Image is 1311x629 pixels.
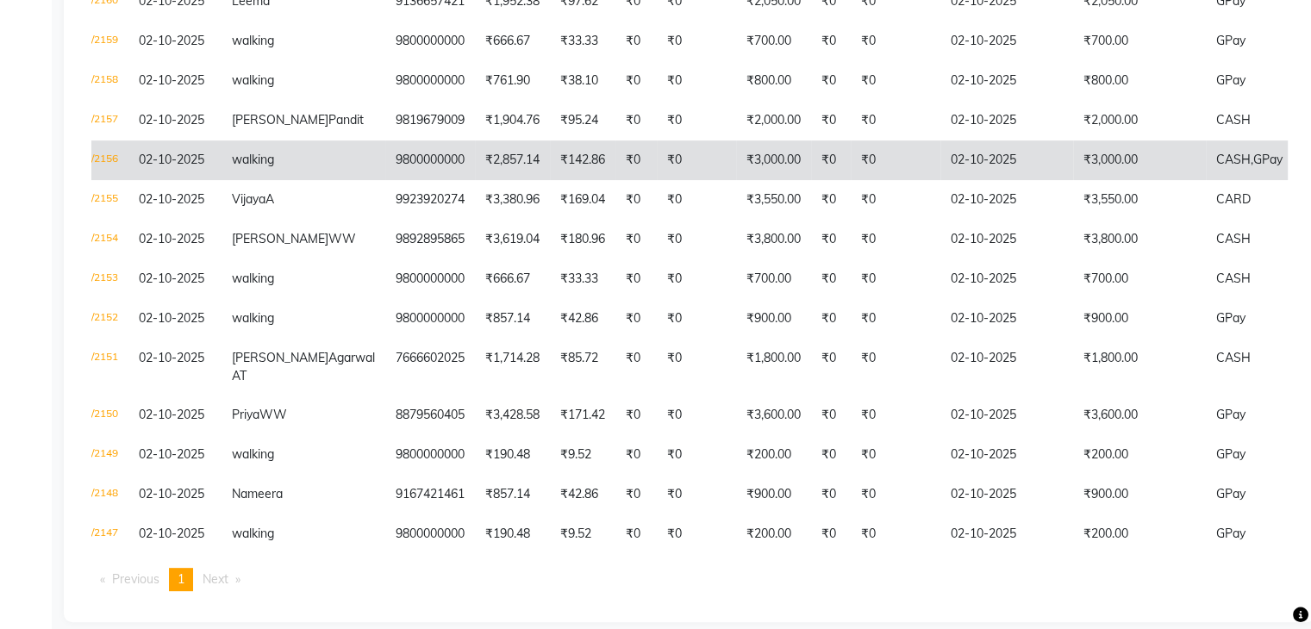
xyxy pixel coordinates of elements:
td: 02-10-2025 [940,339,1073,395]
nav: Pagination [91,568,1288,591]
td: 02-10-2025 [940,22,1073,61]
span: Priya [232,407,259,422]
td: ₹1,800.00 [1073,339,1206,395]
td: ₹0 [615,140,657,180]
td: 9800000000 [385,259,475,299]
td: ₹1,904.76 [475,101,550,140]
td: 9800000000 [385,299,475,339]
span: [PERSON_NAME] [232,231,328,246]
td: 9800000000 [385,22,475,61]
span: GPay [1216,407,1245,422]
td: ₹900.00 [736,475,811,514]
td: ₹0 [811,435,851,475]
td: ₹0 [811,220,851,259]
td: ₹0 [851,101,940,140]
td: ₹3,550.00 [1073,180,1206,220]
td: ₹0 [811,180,851,220]
td: ₹200.00 [1073,435,1206,475]
span: WW [328,231,356,246]
td: ₹0 [811,259,851,299]
span: 02-10-2025 [139,112,204,128]
td: ₹42.86 [550,475,615,514]
span: CASH, [1216,152,1253,167]
span: [PERSON_NAME] [232,112,328,128]
td: ₹3,800.00 [1073,220,1206,259]
span: 1 [178,571,184,587]
td: 9923920274 [385,180,475,220]
span: Agarwal AT [232,350,375,383]
td: ₹0 [615,299,657,339]
span: walking [232,271,274,286]
td: ₹0 [615,514,657,554]
td: 9819679009 [385,101,475,140]
td: 02-10-2025 [940,61,1073,101]
span: 02-10-2025 [139,231,204,246]
td: ₹0 [851,180,940,220]
td: ₹0 [615,180,657,220]
td: ₹200.00 [736,435,811,475]
td: ₹0 [811,395,851,435]
td: ₹0 [615,22,657,61]
span: GPay [1216,486,1245,501]
td: ₹171.42 [550,395,615,435]
td: 9167421461 [385,475,475,514]
td: ₹666.67 [475,259,550,299]
td: 8879560405 [385,395,475,435]
span: CASH [1216,350,1251,365]
span: 02-10-2025 [139,446,204,462]
span: 02-10-2025 [139,350,204,365]
span: walking [232,152,274,167]
td: ₹0 [657,61,736,101]
td: ₹190.48 [475,435,550,475]
td: ₹0 [657,475,736,514]
td: ₹1,714.28 [475,339,550,395]
td: ₹0 [851,140,940,180]
td: ₹9.52 [550,514,615,554]
span: Nameera [232,486,283,501]
td: ₹0 [811,299,851,339]
td: ₹0 [851,61,940,101]
td: ₹0 [657,339,736,395]
span: 02-10-2025 [139,526,204,541]
td: ₹857.14 [475,299,550,339]
td: ₹0 [657,395,736,435]
span: [PERSON_NAME] [232,350,328,365]
span: walking [232,72,274,88]
td: 02-10-2025 [940,435,1073,475]
td: ₹900.00 [1073,475,1206,514]
span: 02-10-2025 [139,271,204,286]
td: ₹200.00 [736,514,811,554]
td: ₹3,550.00 [736,180,811,220]
span: 02-10-2025 [139,407,204,422]
td: 02-10-2025 [940,259,1073,299]
td: 02-10-2025 [940,395,1073,435]
td: ₹0 [811,140,851,180]
span: GPay [1216,72,1245,88]
td: ₹0 [811,475,851,514]
span: 02-10-2025 [139,152,204,167]
td: 02-10-2025 [940,514,1073,554]
span: 02-10-2025 [139,486,204,501]
span: Next [203,571,228,587]
td: ₹0 [811,339,851,395]
td: ₹0 [851,514,940,554]
td: ₹0 [851,395,940,435]
td: 02-10-2025 [940,475,1073,514]
span: GPay [1216,446,1245,462]
td: ₹0 [657,435,736,475]
td: 9800000000 [385,61,475,101]
td: ₹0 [811,101,851,140]
td: ₹0 [851,475,940,514]
td: ₹0 [615,475,657,514]
span: WW [259,407,287,422]
span: 02-10-2025 [139,33,204,48]
td: ₹0 [615,395,657,435]
td: ₹700.00 [1073,22,1206,61]
td: ₹3,619.04 [475,220,550,259]
span: walking [232,310,274,326]
td: ₹0 [615,101,657,140]
td: ₹700.00 [736,259,811,299]
td: ₹800.00 [1073,61,1206,101]
span: 02-10-2025 [139,72,204,88]
td: ₹95.24 [550,101,615,140]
